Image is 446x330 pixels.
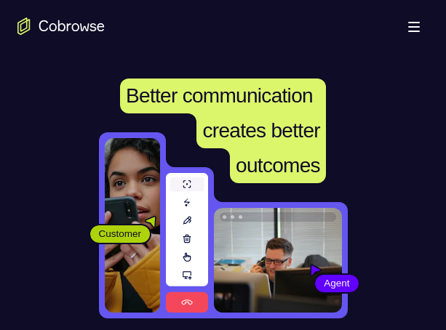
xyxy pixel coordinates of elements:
[214,208,342,313] img: A customer support agent talking on the phone
[166,173,208,313] img: A series of tools used in co-browsing sessions
[17,17,105,35] a: Go to the home page
[105,138,160,313] img: A customer holding their phone
[126,84,313,107] span: Better communication
[202,119,319,142] span: creates better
